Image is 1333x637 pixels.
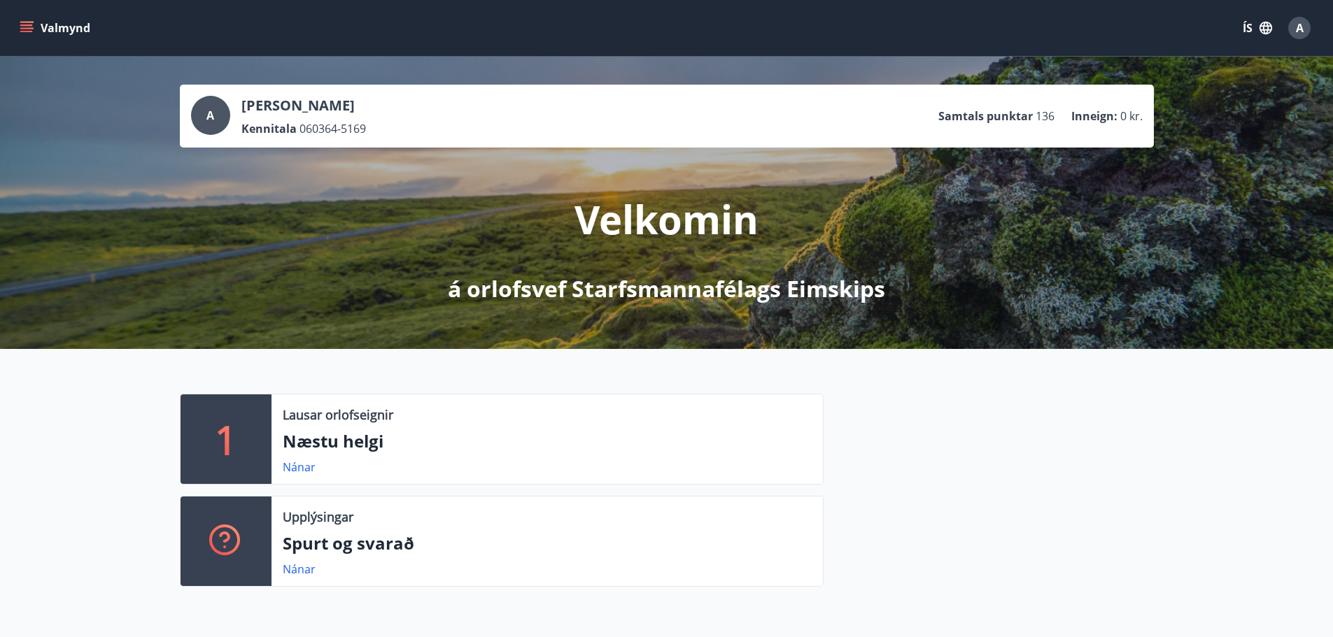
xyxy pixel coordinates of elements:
[448,273,885,304] p: á orlofsvef Starfsmannafélags Eimskips
[283,406,393,424] p: Lausar orlofseignir
[574,192,759,245] p: Velkomin
[215,413,237,466] p: 1
[1071,108,1117,124] p: Inneign :
[241,96,366,115] p: [PERSON_NAME]
[1036,108,1055,124] span: 136
[299,121,366,136] span: 060364-5169
[283,429,812,453] p: Næstu helgi
[938,108,1033,124] p: Samtals punktar
[206,108,214,123] span: A
[1296,20,1304,36] span: A
[283,531,812,555] p: Spurt og svarað
[17,15,96,41] button: menu
[283,508,353,526] p: Upplýsingar
[1120,108,1143,124] span: 0 kr.
[1283,11,1316,45] button: A
[283,459,316,475] a: Nánar
[241,121,297,136] p: Kennitala
[1235,15,1280,41] button: ÍS
[283,561,316,577] a: Nánar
